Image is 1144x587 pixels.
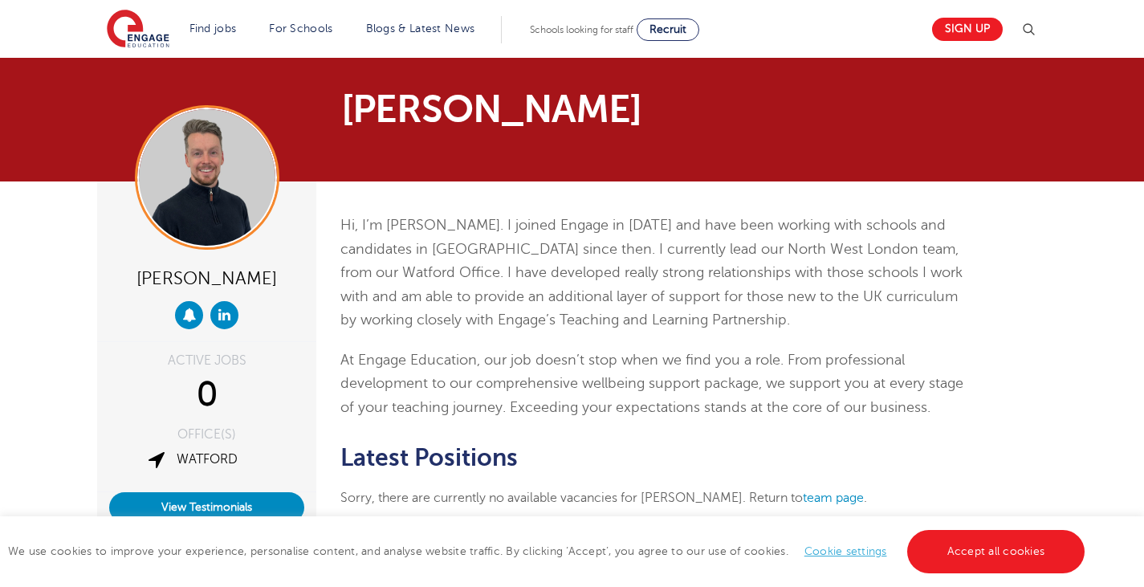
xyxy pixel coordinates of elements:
h2: Latest Positions [340,444,966,471]
h1: [PERSON_NAME] [341,90,723,128]
a: For Schools [269,22,332,35]
span: Recruit [649,23,686,35]
span: Schools looking for staff [530,24,633,35]
a: Recruit [637,18,699,41]
a: Sign up [932,18,1003,41]
a: Accept all cookies [907,530,1085,573]
a: Cookie settings [804,545,887,557]
img: Engage Education [107,10,169,50]
a: team page [803,491,864,505]
span: At Engage Education, our job doesn’t stop when we find you a role. From professional development ... [340,352,963,415]
div: 0 [109,375,304,415]
a: View Testimonials [109,492,304,523]
span: Hi, I’m [PERSON_NAME]. I joined Engage in [DATE] and have been working with schools and candidate... [340,217,963,328]
a: Find jobs [189,22,237,35]
a: Blogs & Latest News [366,22,475,35]
span: We use cookies to improve your experience, personalise content, and analyse website traffic. By c... [8,545,1089,557]
p: Sorry, there are currently no available vacancies for [PERSON_NAME]. Return to . [340,487,966,508]
div: [PERSON_NAME] [109,262,304,293]
a: Watford [177,452,238,467]
div: ACTIVE JOBS [109,354,304,367]
div: OFFICE(S) [109,428,304,441]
